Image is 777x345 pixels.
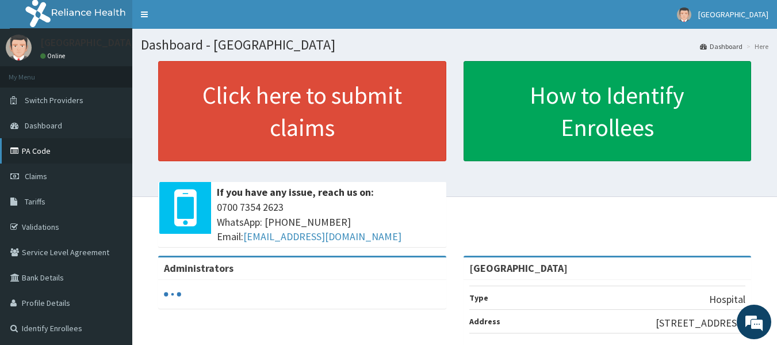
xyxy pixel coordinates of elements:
span: Dashboard [25,120,62,131]
li: Here [744,41,768,51]
a: Dashboard [700,41,742,51]
a: How to Identify Enrollees [464,61,752,161]
p: [STREET_ADDRESS] [656,316,745,331]
p: Hospital [709,292,745,307]
strong: [GEOGRAPHIC_DATA] [469,261,568,275]
a: Click here to submit claims [158,61,446,161]
img: User Image [677,7,691,22]
b: Type [469,293,488,303]
a: [EMAIL_ADDRESS][DOMAIN_NAME] [243,230,401,243]
span: Switch Providers [25,95,83,105]
b: If you have any issue, reach us on: [217,185,374,199]
p: [GEOGRAPHIC_DATA] [40,37,135,48]
span: [GEOGRAPHIC_DATA] [698,9,768,20]
b: Address [469,316,500,327]
h1: Dashboard - [GEOGRAPHIC_DATA] [141,37,768,52]
img: User Image [6,35,32,60]
svg: audio-loading [164,286,181,303]
b: Administrators [164,261,234,275]
a: Online [40,52,68,60]
span: Claims [25,171,47,181]
span: Tariffs [25,196,45,207]
span: 0700 7354 2623 WhatsApp: [PHONE_NUMBER] Email: [217,200,441,244]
